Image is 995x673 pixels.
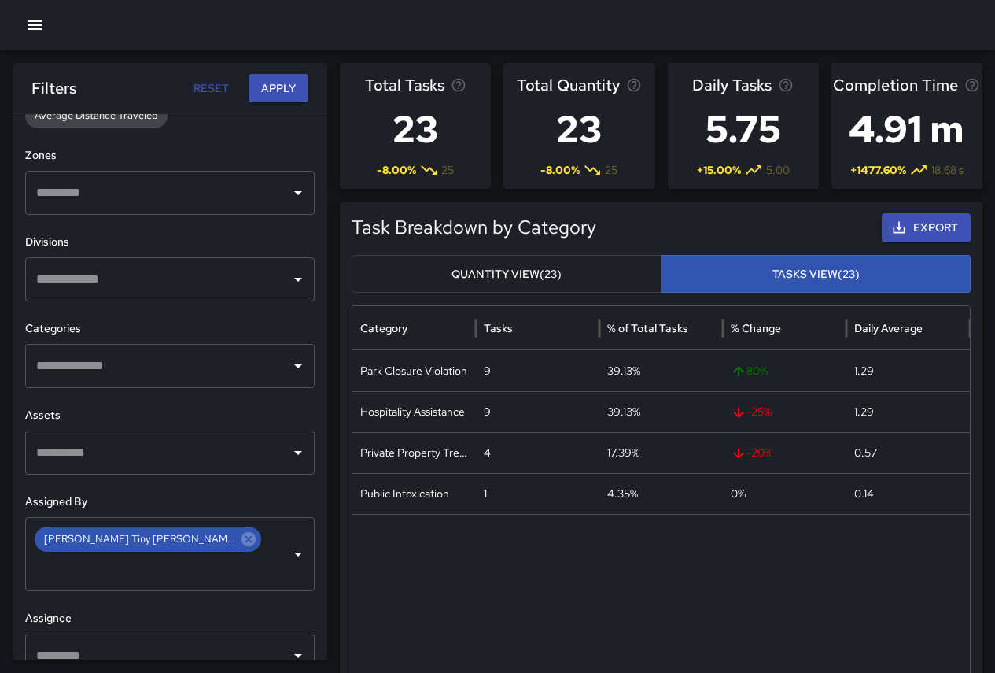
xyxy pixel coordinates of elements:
[35,531,245,547] span: [PERSON_NAME] Tiny [PERSON_NAME]
[692,98,794,161] h3: 5.75
[352,215,814,240] h5: Task Breakdown by Category
[360,321,407,335] div: Category
[846,432,970,473] div: 0.57
[476,432,599,473] div: 4
[964,77,980,93] svg: Average time taken to complete tasks in the selected period, compared to the previous period.
[833,72,958,98] span: Completion Time
[287,268,309,290] button: Open
[25,103,168,128] div: Average Distance Traveled
[35,527,261,552] div: [PERSON_NAME] Tiny [PERSON_NAME]
[605,162,617,178] span: 25
[846,391,970,432] div: 1.29
[850,162,906,178] span: + 1477.60 %
[186,74,236,103] button: Reset
[441,162,454,178] span: 25
[287,442,309,464] button: Open
[352,350,476,391] div: Park Closure Violation
[476,350,599,391] div: 9
[731,351,838,391] span: 80 %
[661,255,971,294] button: Tasks View(23)
[778,77,794,93] svg: Average number of tasks per day in the selected period, compared to the previous period.
[517,72,620,98] span: Total Quantity
[540,162,580,178] span: -8.00 %
[287,543,309,565] button: Open
[599,391,723,432] div: 39.13%
[731,321,781,335] div: % Change
[731,433,838,473] span: -20 %
[25,320,315,338] h6: Categories
[697,162,741,178] span: + 15.00 %
[365,72,444,98] span: Total Tasks
[476,473,599,514] div: 1
[731,486,746,501] span: 0 %
[249,74,308,103] button: Apply
[365,98,466,161] h3: 23
[352,391,476,432] div: Hospitality Assistance
[731,392,838,432] span: -25 %
[607,321,688,335] div: % of Total Tasks
[25,147,315,165] h6: Zones
[517,98,642,161] h3: 23
[599,473,723,514] div: 4.35%
[287,355,309,377] button: Open
[484,321,513,335] div: Tasks
[25,234,315,251] h6: Divisions
[846,473,970,514] div: 0.14
[352,255,661,294] button: Quantity View(23)
[692,72,772,98] span: Daily Tasks
[854,321,923,335] div: Daily Average
[451,77,466,93] svg: Total number of tasks in the selected period, compared to the previous period.
[25,610,315,627] h6: Assignee
[882,213,971,242] button: Export
[476,391,599,432] div: 9
[25,494,315,511] h6: Assigned By
[352,473,476,514] div: Public Intoxication
[377,162,416,178] span: -8.00 %
[31,76,76,101] h6: Filters
[626,77,642,93] svg: Total task quantity in the selected period, compared to the previous period.
[599,432,723,473] div: 17.39%
[287,645,309,667] button: Open
[25,407,315,424] h6: Assets
[287,182,309,204] button: Open
[846,350,970,391] div: 1.29
[766,162,790,178] span: 5.00
[599,350,723,391] div: 39.13%
[833,98,980,161] h3: 4.91 m
[931,162,964,178] span: 18.68 s
[25,108,168,124] span: Average Distance Traveled
[352,432,476,473] div: Private Property Trespassing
